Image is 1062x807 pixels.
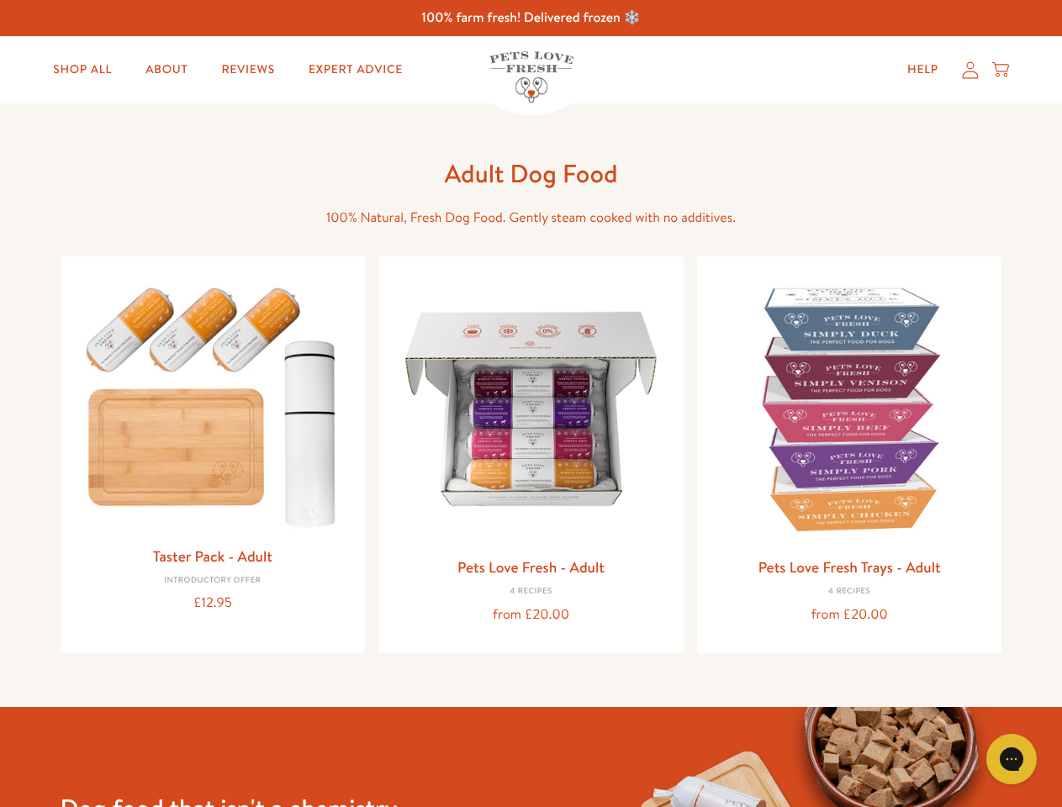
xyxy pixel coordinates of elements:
div: £12.95 [74,592,352,614]
div: 4 Recipes [392,587,670,597]
div: Introductory Offer [74,576,352,586]
a: Reviews [208,53,288,87]
iframe: Gorgias live chat messenger [978,728,1045,790]
a: Pets Love Fresh Trays - Adult [758,556,941,578]
a: Shop All [40,53,125,87]
div: from £20.00 [392,604,670,626]
img: Pets Love Fresh - Adult [392,270,670,548]
a: Expert Advice [295,53,416,87]
a: Taster Pack - Adult [153,546,272,567]
a: Pets Love Fresh - Adult [457,556,605,578]
h1: Adult Dog Food [262,157,800,190]
a: About [132,53,201,87]
span: 100% Natural, Fresh Dog Food. Gently steam cooked with no additives. [326,208,736,227]
img: Pets Love Fresh Trays - Adult [711,270,989,548]
div: from £20.00 [711,604,989,626]
img: Pets Love Fresh [489,51,573,103]
div: 4 Recipes [711,587,989,597]
img: Taster Pack - Adult [74,270,352,536]
a: Help [894,53,952,87]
